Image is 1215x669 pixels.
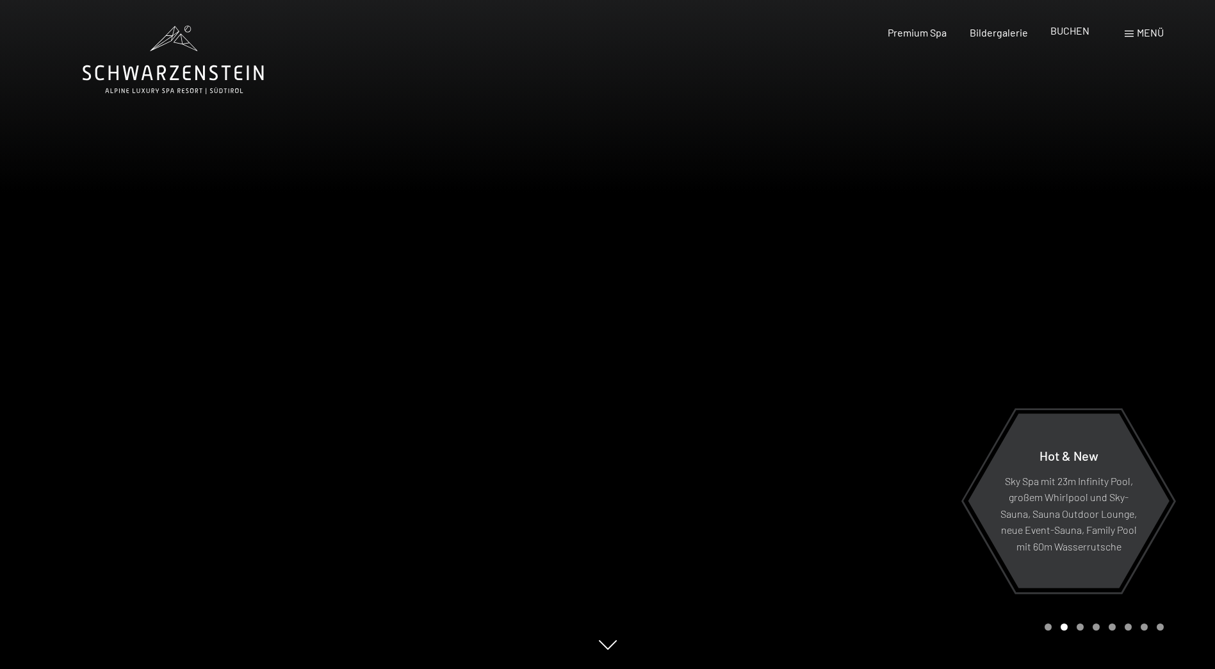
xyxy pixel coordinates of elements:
span: Menü [1137,26,1164,38]
div: Carousel Page 8 [1157,624,1164,631]
div: Carousel Pagination [1040,624,1164,631]
span: Hot & New [1040,447,1098,463]
div: Carousel Page 4 [1093,624,1100,631]
div: Carousel Page 6 [1125,624,1132,631]
div: Carousel Page 2 (Current Slide) [1061,624,1068,631]
a: Bildergalerie [970,26,1028,38]
a: Hot & New Sky Spa mit 23m Infinity Pool, großem Whirlpool und Sky-Sauna, Sauna Outdoor Lounge, ne... [967,413,1170,589]
a: BUCHEN [1050,24,1089,37]
div: Carousel Page 3 [1077,624,1084,631]
div: Carousel Page 1 [1045,624,1052,631]
a: Premium Spa [888,26,947,38]
div: Carousel Page 7 [1141,624,1148,631]
p: Sky Spa mit 23m Infinity Pool, großem Whirlpool und Sky-Sauna, Sauna Outdoor Lounge, neue Event-S... [999,472,1138,554]
div: Carousel Page 5 [1109,624,1116,631]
